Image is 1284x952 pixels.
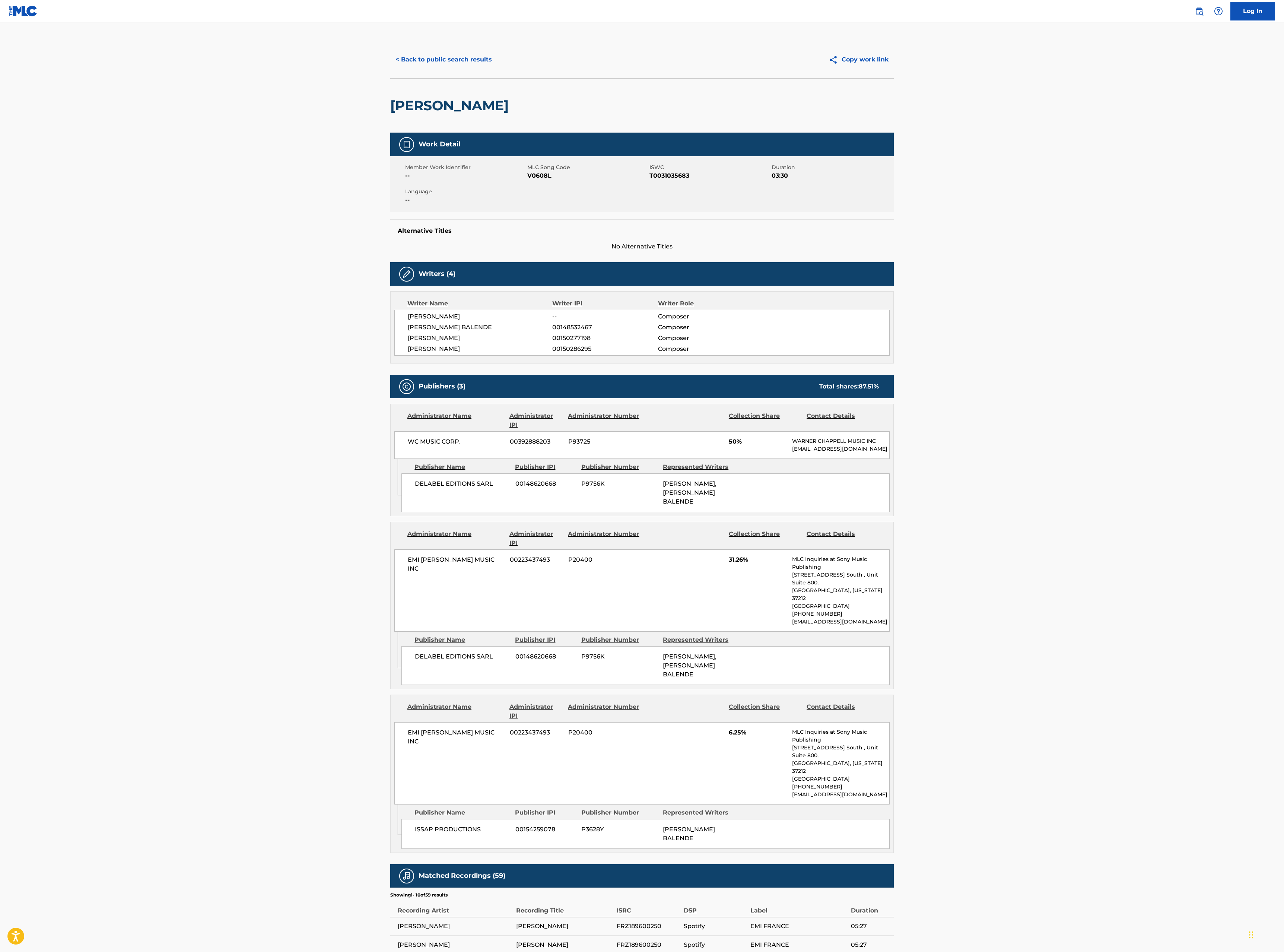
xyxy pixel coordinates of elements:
[568,437,641,446] span: P93725
[515,635,576,644] div: Publisher IPI
[658,345,754,353] span: Composer
[419,140,460,149] h5: Work Detail
[509,702,562,720] div: Administrator IPI
[415,652,510,661] span: DELABEL EDITIONS SARL
[568,728,641,737] span: P20400
[792,587,889,602] p: [GEOGRAPHIC_DATA], [US_STATE] 37212
[792,618,889,626] p: [EMAIL_ADDRESS][DOMAIN_NAME]
[552,323,658,332] span: 00148532467
[792,571,889,587] p: [STREET_ADDRESS] South , Unit Suite 800,
[792,791,889,799] p: [EMAIL_ADDRESS][DOMAIN_NAME]
[515,652,576,661] span: 00148620668
[390,97,512,114] h2: [PERSON_NAME]
[407,530,504,548] div: Administrator Name
[807,702,879,720] div: Contact Details
[510,437,563,446] span: 00392888203
[390,892,448,898] p: Showing 1 - 10 of 59 results
[414,463,509,472] div: Publisher Name
[419,270,455,278] h5: Writers (4)
[552,312,658,321] span: --
[515,825,576,834] span: 00154259078
[684,922,746,931] span: Spotify
[568,555,641,564] span: P20400
[792,610,889,618] p: [PHONE_NUMBER]
[552,299,658,308] div: Writer IPI
[390,242,894,251] span: No Alternative Titles
[663,635,739,644] div: Represented Writers
[1247,916,1284,952] iframe: Chat Widget
[617,922,680,931] span: FRZ189600250
[408,334,552,343] span: [PERSON_NAME]
[792,728,889,744] p: MLC Inquiries at Sony Music Publishing
[792,445,889,453] p: [EMAIL_ADDRESS][DOMAIN_NAME]
[414,635,509,644] div: Publisher Name
[1195,7,1204,16] img: search
[807,412,879,429] div: Contact Details
[407,702,504,720] div: Administrator Name
[658,323,754,332] span: Composer
[402,140,411,149] img: Work Detail
[1249,924,1253,946] div: Drag
[9,6,38,16] img: MLC Logo
[859,383,879,390] span: 87.51 %
[663,808,739,817] div: Represented Writers
[527,164,648,171] span: MLC Song Code
[750,898,847,915] div: Label
[729,530,801,548] div: Collection Share
[772,164,892,171] span: Duration
[516,922,613,931] span: [PERSON_NAME]
[581,652,657,661] span: P9756K
[851,922,890,931] span: 05:27
[552,334,658,343] span: 00150277198
[408,345,552,353] span: [PERSON_NAME]
[819,382,879,391] div: Total shares:
[750,922,847,931] span: EMI FRANCE
[402,872,411,880] img: Matched Recordings
[405,188,525,196] span: Language
[390,50,497,69] button: < Back to public search results
[398,922,512,931] span: [PERSON_NAME]
[405,164,525,171] span: Member Work Identifier
[581,825,657,834] span: P3628Y
[568,412,640,429] div: Administrator Number
[772,171,892,180] span: 03:30
[415,825,510,834] span: ISSAP PRODUCTIONS
[407,412,504,429] div: Administrator Name
[419,382,465,391] h5: Publishers (3)
[729,702,801,720] div: Collection Share
[552,345,658,353] span: 00150286295
[684,940,746,949] span: Spotify
[1211,4,1226,19] div: Help
[405,171,525,180] span: --
[581,463,657,472] div: Publisher Number
[402,270,411,279] img: Writers
[750,940,847,949] span: EMI FRANCE
[658,334,754,343] span: Composer
[792,759,889,775] p: [GEOGRAPHIC_DATA], [US_STATE] 37212
[398,898,512,915] div: Recording Artist
[510,728,563,737] span: 00223437493
[509,412,562,429] div: Administrator IPI
[792,602,889,610] p: [GEOGRAPHIC_DATA]
[398,940,512,949] span: [PERSON_NAME]
[581,635,657,644] div: Publisher Number
[568,702,640,720] div: Administrator Number
[792,744,889,759] p: [STREET_ADDRESS] South , Unit Suite 800,
[408,437,504,446] span: WC MUSIC CORP.
[663,653,716,678] span: [PERSON_NAME], [PERSON_NAME] BALENDE
[516,898,613,915] div: Recording Title
[807,530,879,548] div: Contact Details
[649,171,770,180] span: T0031035683
[408,323,552,332] span: [PERSON_NAME] BALENDE
[829,55,842,64] img: Copy work link
[663,480,716,505] span: [PERSON_NAME], [PERSON_NAME] BALENDE
[408,555,504,573] span: EMI [PERSON_NAME] MUSIC INC
[402,382,411,391] img: Publishers
[617,898,680,915] div: ISRC
[663,463,739,472] div: Represented Writers
[581,808,657,817] div: Publisher Number
[851,940,890,949] span: 05:27
[823,50,894,69] button: Copy work link
[1214,7,1223,16] img: help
